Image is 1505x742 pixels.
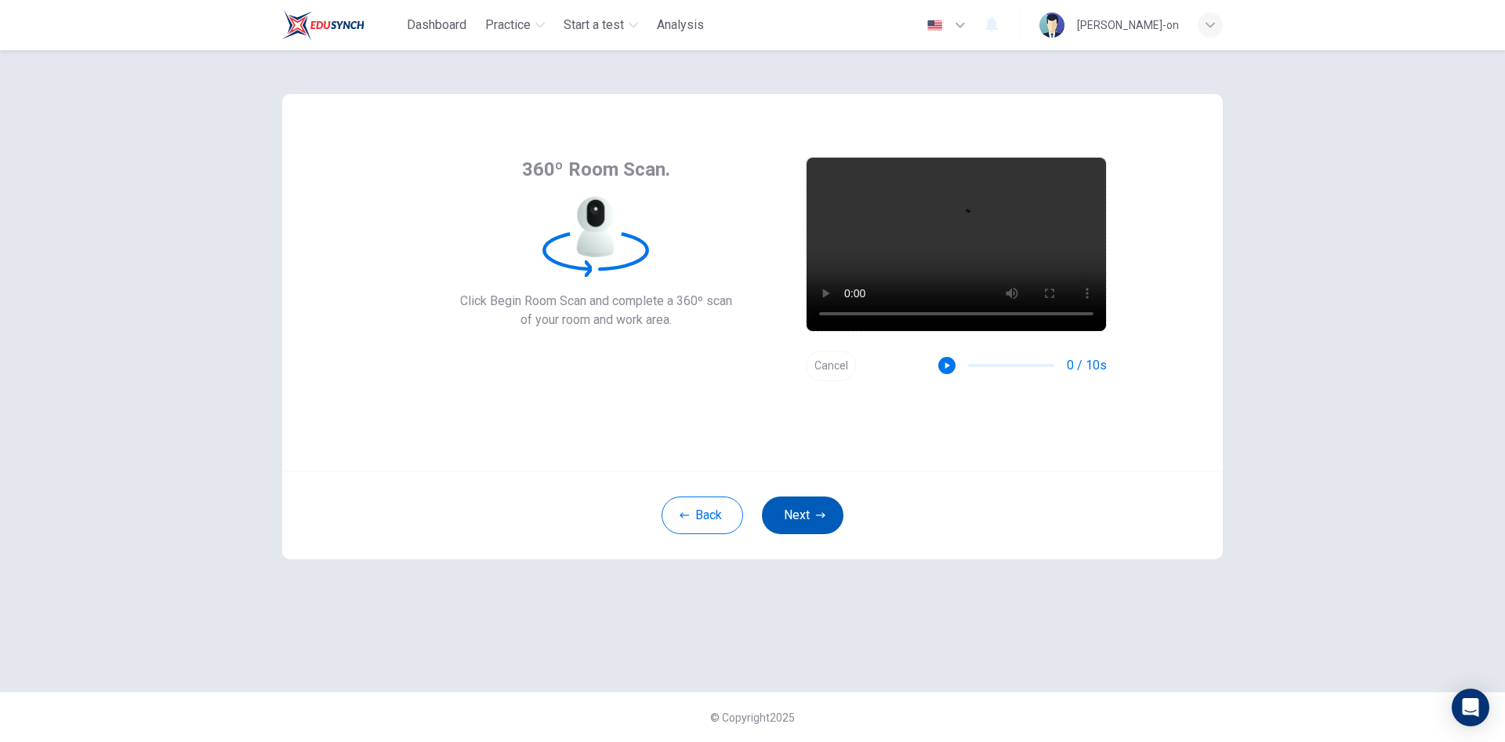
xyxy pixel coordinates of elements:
span: 360º Room Scan. [522,157,670,182]
div: Open Intercom Messenger [1452,689,1489,726]
span: © Copyright 2025 [710,711,795,724]
button: Cancel [806,351,856,381]
button: Next [762,496,843,534]
a: Train Test logo [282,9,401,41]
span: Practice [485,16,531,35]
img: Train Test logo [282,9,364,41]
span: of your room and work area. [460,311,732,329]
span: Click Begin Room Scan and complete a 360º scan [460,292,732,311]
button: Analysis [651,11,710,39]
div: [PERSON_NAME]-on [1077,16,1179,35]
button: Start a test [557,11,644,39]
button: Back [662,496,743,534]
span: 0 / 10s [1067,356,1107,375]
img: en [925,20,945,31]
span: Dashboard [407,16,466,35]
button: Practice [479,11,551,39]
img: Profile picture [1039,13,1064,38]
button: Dashboard [401,11,473,39]
span: Analysis [657,16,704,35]
span: Start a test [564,16,624,35]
